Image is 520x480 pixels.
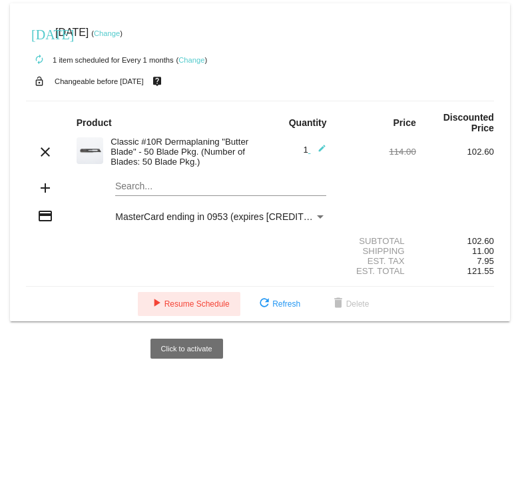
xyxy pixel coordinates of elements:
a: Change [94,29,120,37]
mat-icon: lock_open [31,73,47,90]
div: 102.60 [416,236,494,246]
mat-icon: autorenew [31,52,47,68]
span: Delete [330,299,370,309]
mat-icon: edit [310,144,326,160]
button: Delete [320,292,380,316]
small: Changeable before [DATE] [55,77,144,85]
mat-icon: live_help [149,73,165,90]
small: ( ) [176,56,208,64]
div: 102.60 [416,147,494,157]
span: Refresh [256,299,300,309]
div: Subtotal [338,236,416,246]
mat-icon: play_arrow [148,296,164,312]
div: 114.00 [338,147,416,157]
strong: Quantity [289,117,327,128]
small: ( ) [91,29,123,37]
img: dermaplanepro-10r-dermaplaning-blade-up-close.png [77,137,103,164]
div: Est. Total [338,266,416,276]
div: Shipping [338,246,416,256]
mat-icon: delete [330,296,346,312]
div: Est. Tax [338,256,416,266]
span: 1 [303,145,326,155]
span: 11.00 [472,246,494,256]
mat-icon: add [37,180,53,196]
a: Change [178,56,204,64]
mat-icon: [DATE] [31,25,47,41]
div: Classic #10R Dermaplaning "Butter Blade" - 50 Blade Pkg. (Number of Blades: 50 Blade Pkg.) [104,137,260,167]
span: Resume Schedule [148,299,230,309]
input: Search... [115,181,326,192]
button: Refresh [246,292,311,316]
span: MasterCard ending in 0953 (expires [CREDIT_CARD_DATA]) [115,211,370,222]
mat-icon: clear [37,144,53,160]
strong: Product [77,117,112,128]
span: 121.55 [467,266,494,276]
small: 1 item scheduled for Every 1 months [26,56,174,64]
button: Resume Schedule [138,292,240,316]
mat-select: Payment Method [115,211,326,222]
mat-icon: credit_card [37,208,53,224]
mat-icon: refresh [256,296,272,312]
strong: Price [393,117,416,128]
span: 7.95 [477,256,494,266]
strong: Discounted Price [443,112,494,133]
